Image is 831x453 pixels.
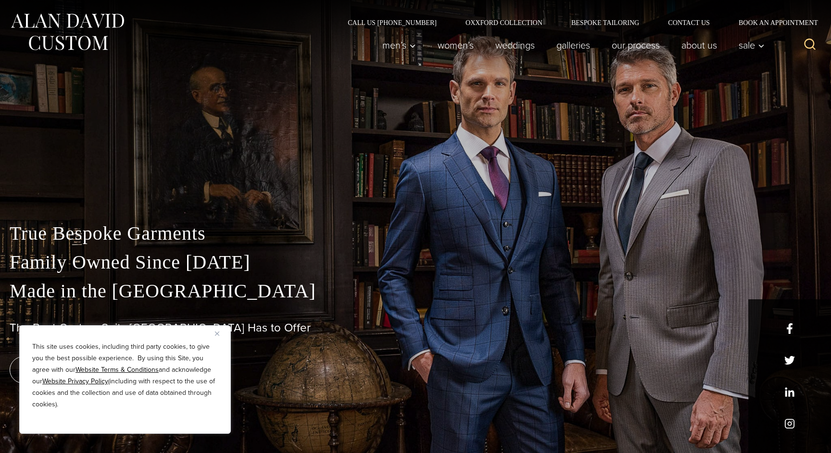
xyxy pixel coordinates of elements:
a: Website Privacy Policy [42,376,108,386]
a: About Us [671,36,728,55]
a: Women’s [427,36,485,55]
p: This site uses cookies, including third party cookies, to give you the best possible experience. ... [32,341,218,410]
a: Book an Appointment [724,19,821,26]
p: True Bespoke Garments Family Owned Since [DATE] Made in the [GEOGRAPHIC_DATA] [10,219,821,306]
a: weddings [485,36,546,55]
a: Contact Us [654,19,724,26]
a: Call Us [PHONE_NUMBER] [333,19,451,26]
a: Bespoke Tailoring [557,19,654,26]
a: Oxxford Collection [451,19,557,26]
a: Our Process [601,36,671,55]
button: View Search Form [798,34,821,57]
button: Close [215,328,227,339]
span: Men’s [382,40,416,50]
span: Sale [739,40,765,50]
img: Close [215,331,219,336]
h1: The Best Custom Suits [GEOGRAPHIC_DATA] Has to Offer [10,321,821,335]
nav: Primary Navigation [372,36,770,55]
a: Galleries [546,36,601,55]
nav: Secondary Navigation [333,19,821,26]
a: Website Terms & Conditions [76,365,159,375]
img: Alan David Custom [10,11,125,53]
a: book an appointment [10,356,144,383]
